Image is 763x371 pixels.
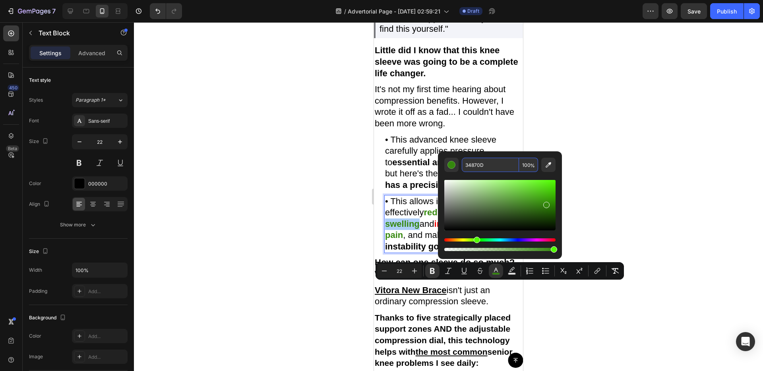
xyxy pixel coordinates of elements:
[29,117,39,124] div: Font
[72,93,128,107] button: Paragraph 1*
[710,3,744,19] button: Publish
[29,136,50,147] div: Size
[348,7,440,15] span: Advertorial Page - [DATE] 02:59:21
[8,85,19,91] div: 450
[29,218,128,232] button: Show more
[39,49,62,57] p: Settings
[736,332,755,351] div: Open Intercom Messenger
[6,145,19,152] div: Beta
[29,288,47,295] div: Padding
[60,221,97,229] div: Show more
[29,353,43,360] div: Image
[462,158,519,172] input: E.g FFFFFF
[29,97,43,104] div: Styles
[3,3,59,19] button: 7
[76,97,106,104] span: Paragraph 1*
[29,77,51,84] div: Text style
[39,28,106,38] p: Text Block
[88,118,126,125] div: Sans-serif
[72,263,127,277] input: Auto
[150,3,182,19] div: Undo/Redo
[78,49,105,57] p: Advanced
[681,3,707,19] button: Save
[88,333,126,340] div: Add...
[467,8,479,15] span: Draft
[29,267,42,274] div: Width
[88,354,126,361] div: Add...
[687,8,701,15] span: Save
[29,199,51,210] div: Align
[29,313,68,323] div: Background
[374,22,523,371] iframe: Design area
[530,161,535,170] span: %
[444,238,556,242] div: Hue
[88,180,126,187] div: 000000
[376,262,624,280] div: Editor contextual toolbar
[29,180,41,187] div: Color
[52,6,56,16] p: 7
[29,332,41,340] div: Color
[344,7,346,15] span: /
[29,246,50,257] div: Size
[88,288,126,295] div: Add...
[717,7,737,15] div: Publish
